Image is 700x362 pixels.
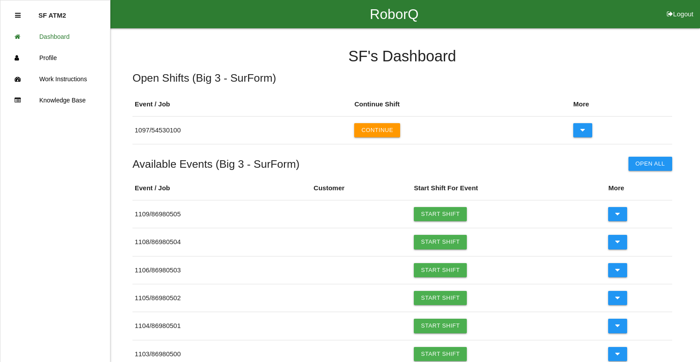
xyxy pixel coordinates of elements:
[132,177,311,200] th: Event / Job
[414,319,467,333] a: Start Shift
[571,93,672,116] th: More
[0,90,110,111] a: Knowledge Base
[132,200,311,228] td: 1109 / 86980505
[132,228,311,256] td: 1108 / 86980504
[352,93,571,116] th: Continue Shift
[414,291,467,305] a: Start Shift
[132,312,311,340] td: 1104 / 86980501
[414,235,467,249] a: Start Shift
[0,47,110,68] a: Profile
[414,347,467,361] a: Start Shift
[414,207,467,221] a: Start Shift
[132,116,352,144] td: 1097 / 54530100
[606,177,672,200] th: More
[15,5,21,26] div: Close
[412,177,606,200] th: Start Shift For Event
[38,5,66,19] p: SF ATM2
[132,72,672,84] h5: Open Shifts ( Big 3 - SurForm )
[311,177,412,200] th: Customer
[132,158,299,170] h5: Available Events ( Big 3 - SurForm )
[132,93,352,116] th: Event / Job
[0,68,110,90] a: Work Instructions
[354,123,400,137] button: Continue
[132,256,311,284] td: 1106 / 86980503
[414,263,467,277] a: Start Shift
[0,26,110,47] a: Dashboard
[132,48,672,65] h4: SF 's Dashboard
[132,284,311,312] td: 1105 / 86980502
[628,157,672,171] button: Open All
